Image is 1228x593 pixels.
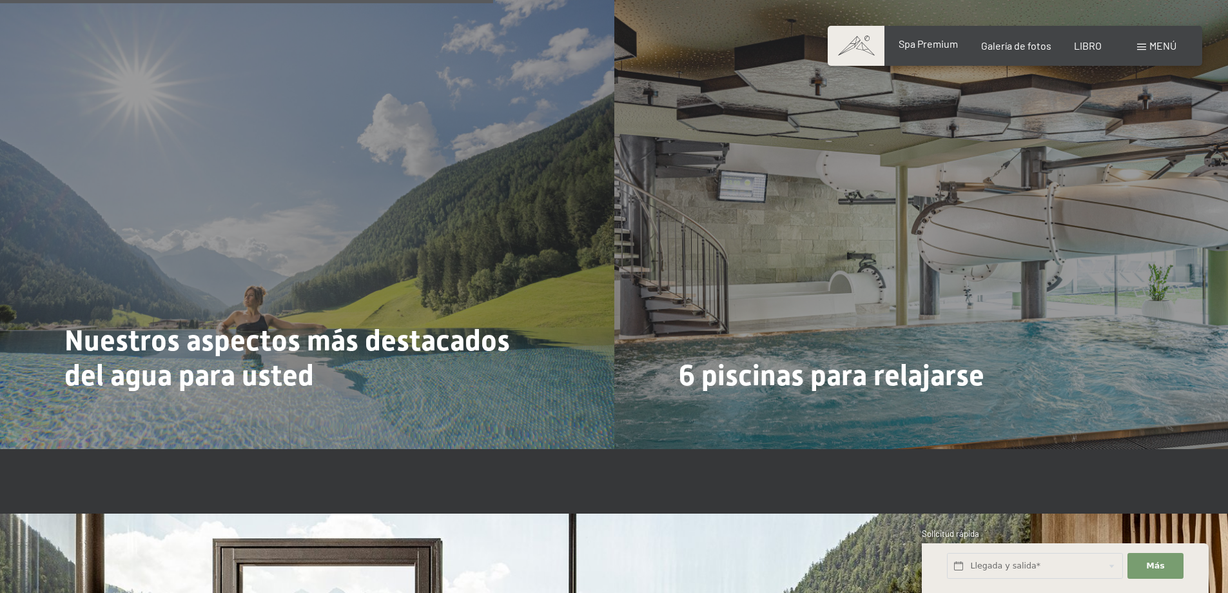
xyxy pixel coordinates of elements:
button: Más [1127,553,1183,579]
font: Más sobre esto [685,413,763,425]
font: menú [1149,39,1176,52]
font: Consentimiento de marketing* [491,328,629,339]
font: 6 piscinas para relajarse [679,358,984,392]
font: 1 [921,561,924,572]
font: Solicitud rápida [922,528,979,539]
a: Spa Premium [899,37,958,50]
font: Más sobre esto [71,413,149,425]
font: Más [1146,561,1165,570]
font: Nuestros aspectos más destacados del agua para usted [64,323,510,392]
a: Galería de fotos [981,39,1051,52]
a: LIBRO [1074,39,1102,52]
